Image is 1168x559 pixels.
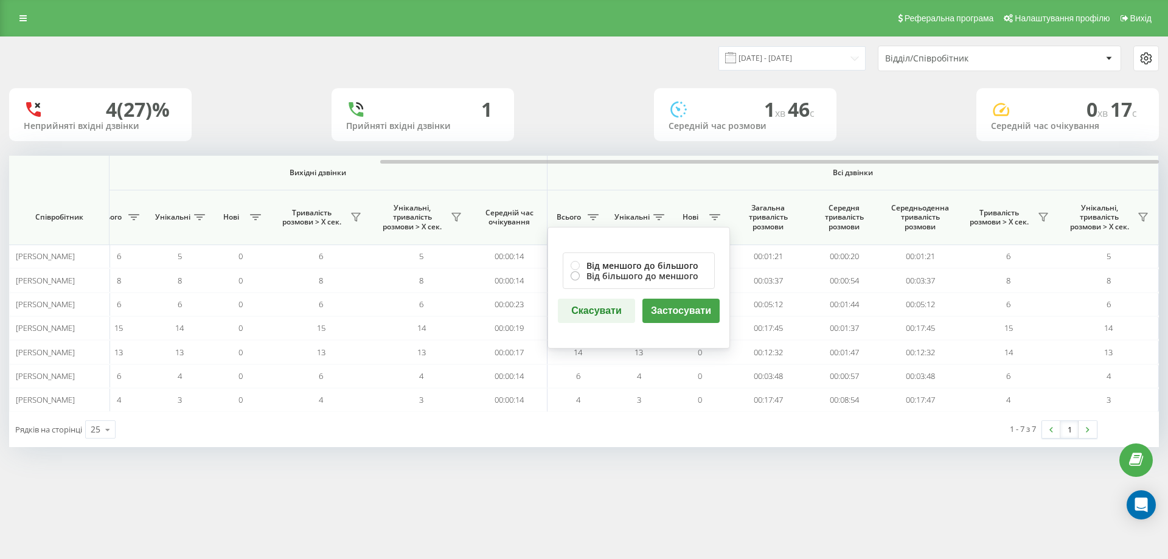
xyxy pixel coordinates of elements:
[319,275,323,286] span: 8
[642,299,720,323] button: Застосувати
[471,293,547,316] td: 00:00:23
[806,245,882,268] td: 00:00:20
[698,347,702,358] span: 0
[1107,370,1111,381] span: 4
[1006,394,1010,405] span: 4
[730,364,806,388] td: 00:03:48
[155,212,190,222] span: Унікальні
[730,293,806,316] td: 00:05:12
[16,394,75,405] span: [PERSON_NAME]
[1127,490,1156,519] div: Open Intercom Messenger
[238,299,243,310] span: 0
[788,96,815,122] span: 46
[16,370,75,381] span: [PERSON_NAME]
[178,275,182,286] span: 8
[815,203,873,232] span: Середня тривалість розмови
[16,347,75,358] span: [PERSON_NAME]
[637,394,641,405] span: 3
[571,260,707,271] label: Від меншого до більшого
[1132,106,1137,120] span: c
[117,299,121,310] span: 6
[730,316,806,340] td: 00:17:45
[1086,96,1110,122] span: 0
[24,121,177,131] div: Неприйняті вхідні дзвінки
[16,275,75,286] span: [PERSON_NAME]
[637,370,641,381] span: 4
[1104,322,1113,333] span: 14
[319,251,323,262] span: 6
[882,268,958,292] td: 00:03:37
[634,347,643,358] span: 13
[238,394,243,405] span: 0
[277,208,347,227] span: Тривалість розмови > Х сек.
[574,347,582,358] span: 14
[94,212,125,222] span: Всього
[317,347,325,358] span: 13
[114,347,123,358] span: 13
[1006,275,1010,286] span: 8
[614,212,650,222] span: Унікальні
[419,370,423,381] span: 4
[417,322,426,333] span: 14
[1006,299,1010,310] span: 6
[216,212,246,222] span: Нові
[319,299,323,310] span: 6
[419,394,423,405] span: 3
[806,268,882,292] td: 00:00:54
[471,245,547,268] td: 00:00:14
[1097,106,1110,120] span: хв
[471,268,547,292] td: 00:00:14
[1060,421,1079,438] a: 1
[178,370,182,381] span: 4
[481,208,538,227] span: Середній час очікування
[317,322,325,333] span: 15
[319,370,323,381] span: 6
[175,322,184,333] span: 14
[571,271,707,281] label: Від більшого до меншого
[698,370,702,381] span: 0
[1006,370,1010,381] span: 6
[238,347,243,358] span: 0
[1010,423,1036,435] div: 1 - 7 з 7
[730,388,806,412] td: 00:17:47
[891,203,949,232] span: Середньоденна тривалість розмови
[905,13,994,23] span: Реферальна програма
[238,251,243,262] span: 0
[117,275,121,286] span: 8
[1104,347,1113,358] span: 13
[882,364,958,388] td: 00:03:48
[806,316,882,340] td: 00:01:37
[698,394,702,405] span: 0
[16,322,75,333] span: [PERSON_NAME]
[419,251,423,262] span: 5
[178,394,182,405] span: 3
[19,212,99,222] span: Співробітник
[885,54,1031,64] div: Відділ/Співробітник
[117,251,121,262] span: 6
[117,394,121,405] span: 4
[775,106,788,120] span: хв
[1110,96,1137,122] span: 17
[471,364,547,388] td: 00:00:14
[1015,13,1110,23] span: Налаштування профілю
[16,251,75,262] span: [PERSON_NAME]
[810,106,815,120] span: c
[481,98,492,121] div: 1
[576,394,580,405] span: 4
[558,299,635,323] button: Скасувати
[730,245,806,268] td: 00:01:21
[346,121,499,131] div: Прийняті вхідні дзвінки
[1130,13,1152,23] span: Вихід
[1006,251,1010,262] span: 6
[806,388,882,412] td: 00:08:54
[117,370,121,381] span: 6
[319,394,323,405] span: 4
[114,322,123,333] span: 15
[1065,203,1134,232] span: Унікальні, тривалість розмови > Х сек.
[806,340,882,364] td: 00:01:47
[417,347,426,358] span: 13
[576,370,580,381] span: 6
[471,388,547,412] td: 00:00:14
[1004,322,1013,333] span: 15
[882,245,958,268] td: 00:01:21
